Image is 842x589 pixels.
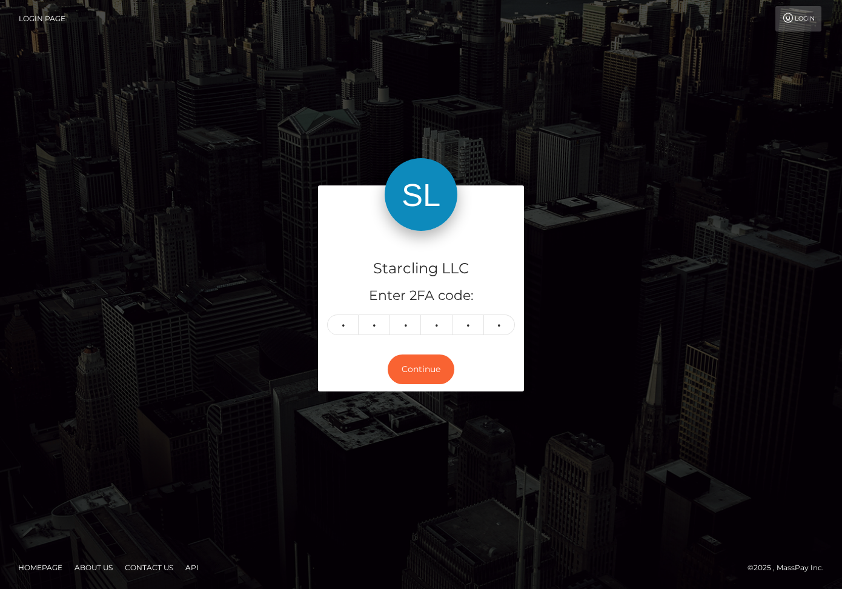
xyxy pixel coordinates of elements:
[13,558,67,577] a: Homepage
[327,287,515,305] h5: Enter 2FA code:
[327,258,515,279] h4: Starcling LLC
[19,6,65,32] a: Login Page
[385,158,457,231] img: Starcling LLC
[748,561,833,574] div: © 2025 , MassPay Inc.
[70,558,118,577] a: About Us
[775,6,821,32] a: Login
[181,558,204,577] a: API
[120,558,178,577] a: Contact Us
[388,354,454,384] button: Continue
